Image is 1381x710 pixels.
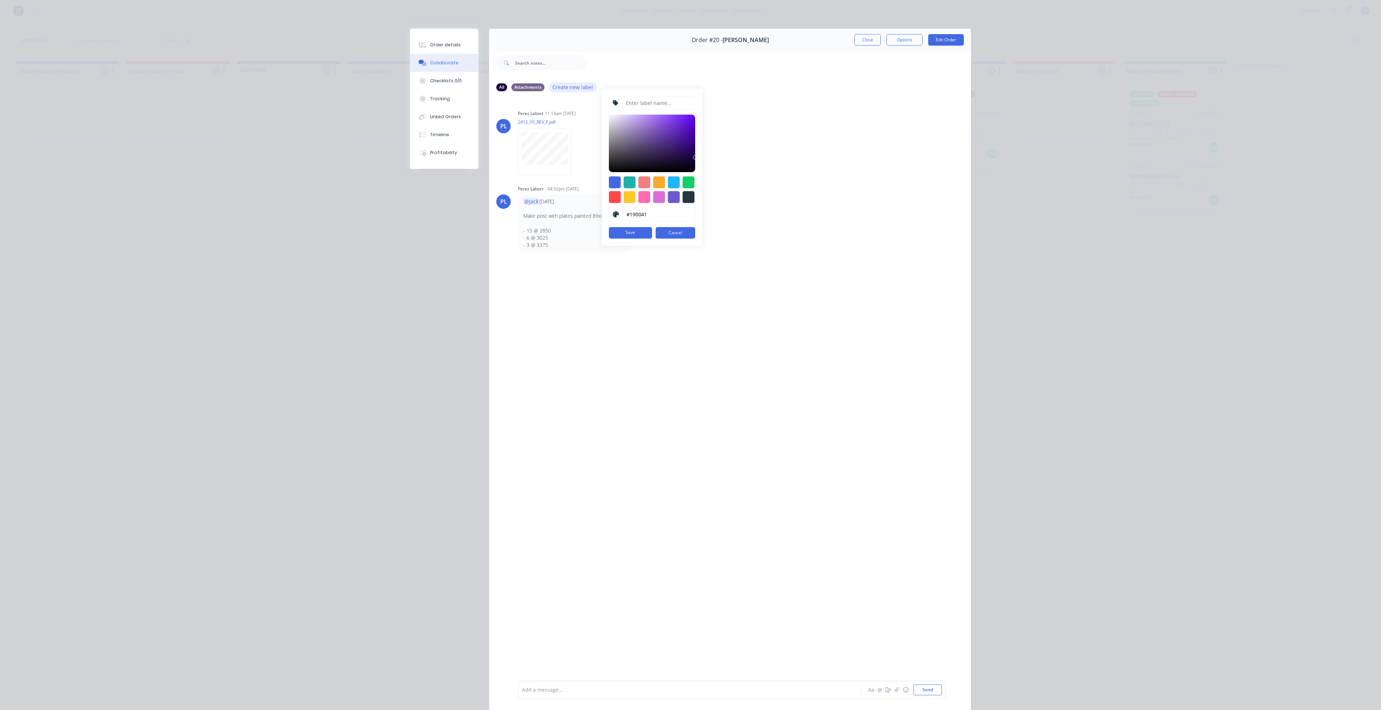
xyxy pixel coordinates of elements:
div: - 04:32pm [DATE] [545,186,579,192]
div: Order details [430,42,461,48]
span: [PERSON_NAME] [723,37,769,43]
div: Attachments [511,83,544,91]
div: PL [500,197,507,206]
span: Order #20 - [692,37,723,43]
div: #ff4949 [609,191,621,203]
button: Tracking [410,90,478,108]
p: 2412_05_REV_F.pdf [518,119,579,125]
div: Tracking [430,96,450,102]
p: [DATE] [523,198,627,205]
button: Send [913,684,942,695]
input: Enter label name... [622,96,695,110]
p: - 3 @ 3375 [523,241,627,249]
div: Perez Labort [518,110,543,117]
button: Linked Orders [410,108,478,126]
div: Linked Orders [430,114,461,120]
div: Timeline [430,132,449,138]
div: Perez Labort [518,186,543,192]
div: #f08080 [638,176,650,188]
div: All [496,83,507,91]
input: Search notes... [515,56,586,70]
div: #ffc82c [624,191,635,203]
span: @Jack [523,198,539,205]
div: #273444 [683,191,694,203]
button: Timeline [410,126,478,144]
div: #6a5acd [668,191,680,203]
div: #ff69b4 [638,191,650,203]
div: Collaborate [430,60,459,66]
div: #13ce66 [683,176,694,188]
button: ☺ [901,686,910,694]
button: Profitability [410,144,478,162]
p: Make post with plates painted 89x89x3.5 SHS [523,212,627,220]
div: #da70d6 [653,191,665,203]
button: Save [609,227,652,239]
div: Checklists 0/0 [430,78,462,84]
button: Checklists 0/0 [410,72,478,90]
button: Aa [867,686,875,694]
button: Close [854,34,881,46]
button: @ [875,686,884,694]
div: #f6ab2f [653,176,665,188]
div: #20b2aa [624,176,635,188]
button: Create new label [549,82,597,92]
button: Options [887,34,922,46]
p: - 15 @ 2850 [523,227,627,234]
button: Cancel [656,227,695,239]
div: PL [500,122,507,130]
button: Collaborate [410,54,478,72]
button: Edit Order [928,34,964,46]
div: #1fb6ff [668,176,680,188]
button: Order details [410,36,478,54]
div: #4169e1 [609,176,621,188]
div: 11:14am [DATE] [545,110,576,117]
p: - 6 @ 3025 [523,234,627,241]
div: Profitability [430,149,457,156]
